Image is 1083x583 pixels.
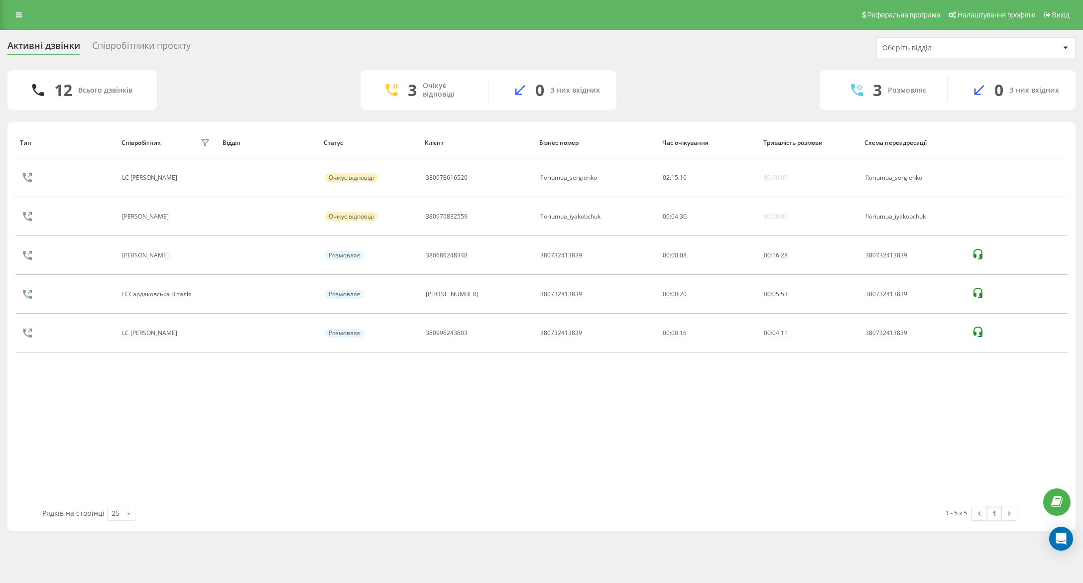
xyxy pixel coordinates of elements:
div: Розмовляє [325,290,364,299]
span: 05 [772,290,779,298]
div: 00:00:00 [764,213,788,220]
span: 28 [781,251,788,259]
div: Активні дзвінки [7,40,80,56]
div: 0 [535,81,544,100]
div: floriumua_iyakobchuk [865,213,961,220]
span: 11 [781,329,788,337]
div: Open Intercom Messenger [1049,527,1073,551]
div: 1 - 5 з 5 [946,508,967,518]
div: Всього дзвінків [78,86,132,95]
div: [PERSON_NAME] [122,213,171,220]
span: 00 [764,251,771,259]
div: Схема переадресації [864,139,962,146]
span: 00 [663,212,670,221]
div: 380732413839 [865,252,961,259]
span: 04 [772,329,779,337]
div: Тип [20,139,112,146]
div: [PHONE_NUMBER] [426,291,478,298]
div: Очікує відповіді [423,82,473,99]
div: 25 [112,508,120,518]
div: 380996243603 [426,330,468,337]
div: Клієнт [425,139,530,146]
div: 380732413839 [540,252,582,259]
div: LCСардаковська Віталія [122,291,194,298]
span: 00 [764,290,771,298]
div: Розмовляє [325,329,364,338]
div: floriumua_sergienko [865,174,961,181]
div: LC [PERSON_NAME] [122,330,180,337]
span: Вихід [1052,11,1070,19]
div: Розмовляє [325,251,364,260]
div: Розмовляє [888,86,926,95]
div: floriumua_iyakobchuk [540,213,601,220]
div: Бізнес номер [539,139,652,146]
div: Співробітники проєкту [92,40,191,56]
div: 380686248348 [426,252,468,259]
div: 3 [873,81,882,100]
div: 00:00:16 [663,330,753,337]
span: 10 [680,173,687,182]
div: 00:00:20 [663,291,753,298]
div: : : [663,174,687,181]
div: : : [764,252,788,259]
div: Очікує відповіді [325,173,378,182]
div: 380978616520 [426,174,468,181]
div: З них вхідних [1009,86,1059,95]
div: : : [764,291,788,298]
span: 16 [772,251,779,259]
div: 0 [994,81,1003,100]
div: : : [663,213,687,220]
span: 02 [663,173,670,182]
span: 53 [781,290,788,298]
div: LC [PERSON_NAME] [122,174,180,181]
div: 12 [54,81,72,100]
div: 380732413839 [865,330,961,337]
span: 04 [671,212,678,221]
div: 00:00:08 [663,252,753,259]
div: 380732413839 [865,291,961,298]
span: 00 [764,329,771,337]
div: [PERSON_NAME] [122,252,171,259]
div: 00:00:00 [764,174,788,181]
span: Рядків на сторінці [42,508,105,518]
div: З них вхідних [550,86,600,95]
span: 15 [671,173,678,182]
div: Очікує відповіді [325,212,378,221]
div: Статус [324,139,415,146]
a: 1 [987,506,1002,520]
div: Час очікування [662,139,754,146]
div: Оберіть відділ [882,44,1001,52]
div: 380732413839 [540,291,582,298]
div: floriumua_sergienko [540,174,597,181]
div: Відділ [223,139,314,146]
div: Співробітник [121,139,161,146]
span: 30 [680,212,687,221]
div: 380976832559 [426,213,468,220]
div: Тривалість розмови [763,139,855,146]
div: 3 [408,81,417,100]
div: 380732413839 [540,330,582,337]
span: Реферальна програма [867,11,941,19]
span: Налаштування профілю [958,11,1035,19]
div: : : [764,330,788,337]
